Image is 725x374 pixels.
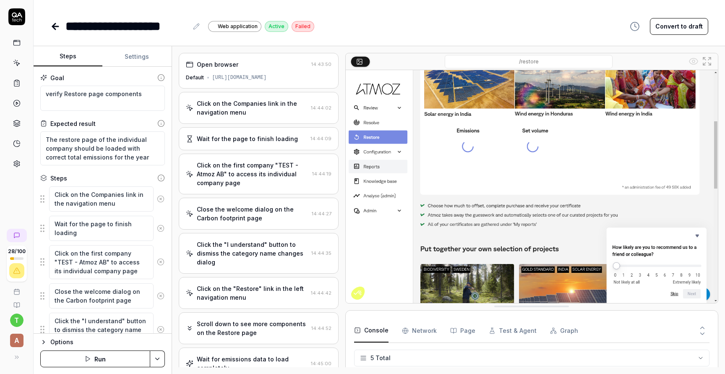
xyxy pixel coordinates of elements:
[197,319,308,337] div: Scroll down to see more components on the Restore page
[186,74,204,81] div: Default
[50,119,96,128] div: Expected result
[3,282,30,295] a: Book a call with us
[310,136,331,141] time: 14:44:09
[197,60,238,69] div: Open browser
[550,319,578,343] button: Graph
[489,319,537,343] button: Test & Agent
[197,99,308,117] div: Click on the Companies link in the navigation menu
[311,105,331,111] time: 14:44:02
[40,283,165,309] div: Suggestions
[312,171,331,177] time: 14:44:19
[40,215,165,241] div: Suggestions
[197,161,309,187] div: Click on the first company "TEST - Atmoz AB" to access its individual company page
[687,55,700,68] button: Show all interative elements
[102,47,171,67] button: Settings
[311,250,331,256] time: 14:44:35
[50,73,64,82] div: Goal
[154,321,168,338] button: Remove step
[154,220,168,237] button: Remove step
[197,205,308,222] div: Close the welcome dialog on the Carbon footprint page
[3,295,30,309] a: Documentation
[40,312,165,347] div: Suggestions
[311,361,331,366] time: 14:45:00
[265,21,288,32] div: Active
[311,290,331,296] time: 14:44:42
[311,325,331,331] time: 14:44:52
[34,47,102,67] button: Steps
[197,284,308,302] div: Click on the "Restore" link in the left navigation menu
[40,245,165,280] div: Suggestions
[154,254,168,270] button: Remove step
[154,288,168,304] button: Remove step
[450,319,475,343] button: Page
[10,334,23,347] span: A
[650,18,708,35] button: Convert to draft
[7,229,27,242] a: New conversation
[40,350,150,367] button: Run
[312,211,331,217] time: 14:44:27
[197,134,298,143] div: Wait for the page to finish loading
[402,319,437,343] button: Network
[154,191,168,207] button: Remove step
[10,314,23,327] button: t
[218,23,258,30] span: Web application
[625,18,645,35] button: View version history
[40,186,165,212] div: Suggestions
[8,249,26,254] span: 28 / 100
[3,327,30,349] button: A
[311,61,331,67] time: 14:43:50
[700,55,714,68] button: Open in full screen
[197,240,308,267] div: Click the "I understand" button to dismiss the category name changes dialog
[197,355,308,372] div: Wait for emissions data to load completely
[40,337,165,347] button: Options
[50,337,165,347] div: Options
[50,174,67,183] div: Steps
[346,70,718,303] img: Screenshot
[212,74,267,81] div: [URL][DOMAIN_NAME]
[292,21,314,32] div: Failed
[354,319,389,343] button: Console
[208,21,261,32] a: Web application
